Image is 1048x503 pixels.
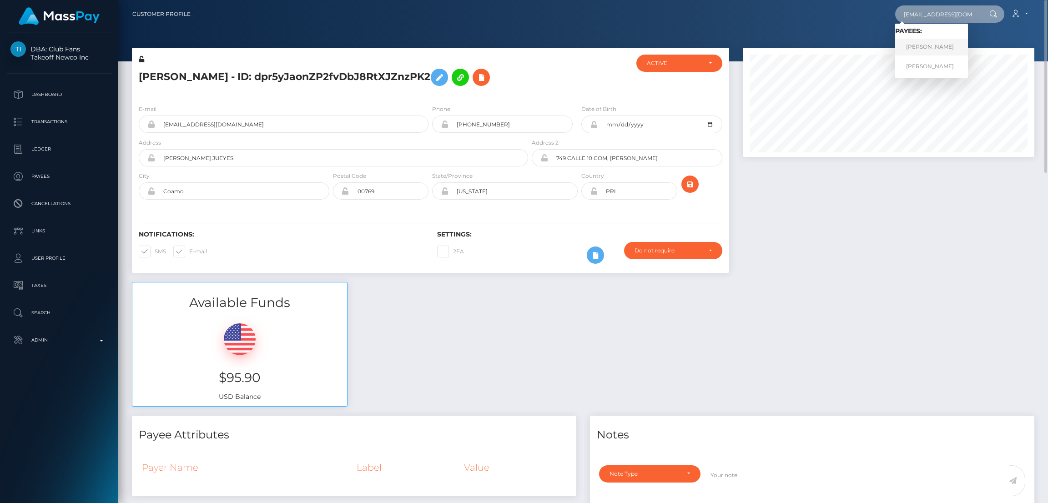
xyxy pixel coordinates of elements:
p: Admin [10,333,108,347]
a: Ledger [7,138,111,161]
img: USD.png [224,323,256,355]
button: Do not require [624,242,722,259]
p: Ledger [10,142,108,156]
button: ACTIVE [636,55,722,72]
p: Links [10,224,108,238]
img: Takeoff Newco Inc [10,41,26,57]
label: SMS [139,246,166,257]
label: Country [581,172,604,180]
label: Date of Birth [581,105,616,113]
th: Value [461,455,569,480]
h5: [PERSON_NAME] - ID: dpr5yJaonZP2fvDbJ8RtXJZnzPK2 [139,64,523,91]
p: User Profile [10,251,108,265]
h3: Available Funds [132,294,347,312]
p: Search [10,306,108,320]
h4: Notes [597,427,1028,443]
p: Transactions [10,115,108,129]
div: USD Balance [132,312,347,406]
p: Payees [10,170,108,183]
button: Note Type [599,465,700,483]
img: MassPay Logo [19,7,100,25]
a: Admin [7,329,111,352]
label: City [139,172,150,180]
a: Customer Profile [132,5,191,24]
div: ACTIVE [647,60,701,67]
label: Address 2 [532,139,559,147]
h3: $95.90 [139,369,340,387]
h6: Settings: [437,231,722,238]
input: Search... [895,5,981,23]
label: Address [139,139,161,147]
h4: Payee Attributes [139,427,569,443]
a: [PERSON_NAME] [895,58,968,75]
a: Payees [7,165,111,188]
a: [PERSON_NAME] [895,39,968,55]
p: Dashboard [10,88,108,101]
label: E-mail [139,105,156,113]
a: Search [7,302,111,324]
p: Taxes [10,279,108,292]
a: Transactions [7,111,111,133]
a: User Profile [7,247,111,270]
a: Dashboard [7,83,111,106]
th: Label [353,455,461,480]
span: DBA: Club Fans Takeoff Newco Inc [7,45,111,61]
label: 2FA [437,246,464,257]
a: Links [7,220,111,242]
label: Phone [432,105,450,113]
div: Do not require [635,247,701,254]
p: Cancellations [10,197,108,211]
th: Payer Name [139,455,353,480]
h6: Notifications: [139,231,423,238]
a: Taxes [7,274,111,297]
label: Postal Code [333,172,366,180]
label: E-mail [173,246,207,257]
h6: Payees: [895,27,968,35]
a: Cancellations [7,192,111,215]
div: Note Type [610,470,680,478]
label: State/Province [432,172,473,180]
